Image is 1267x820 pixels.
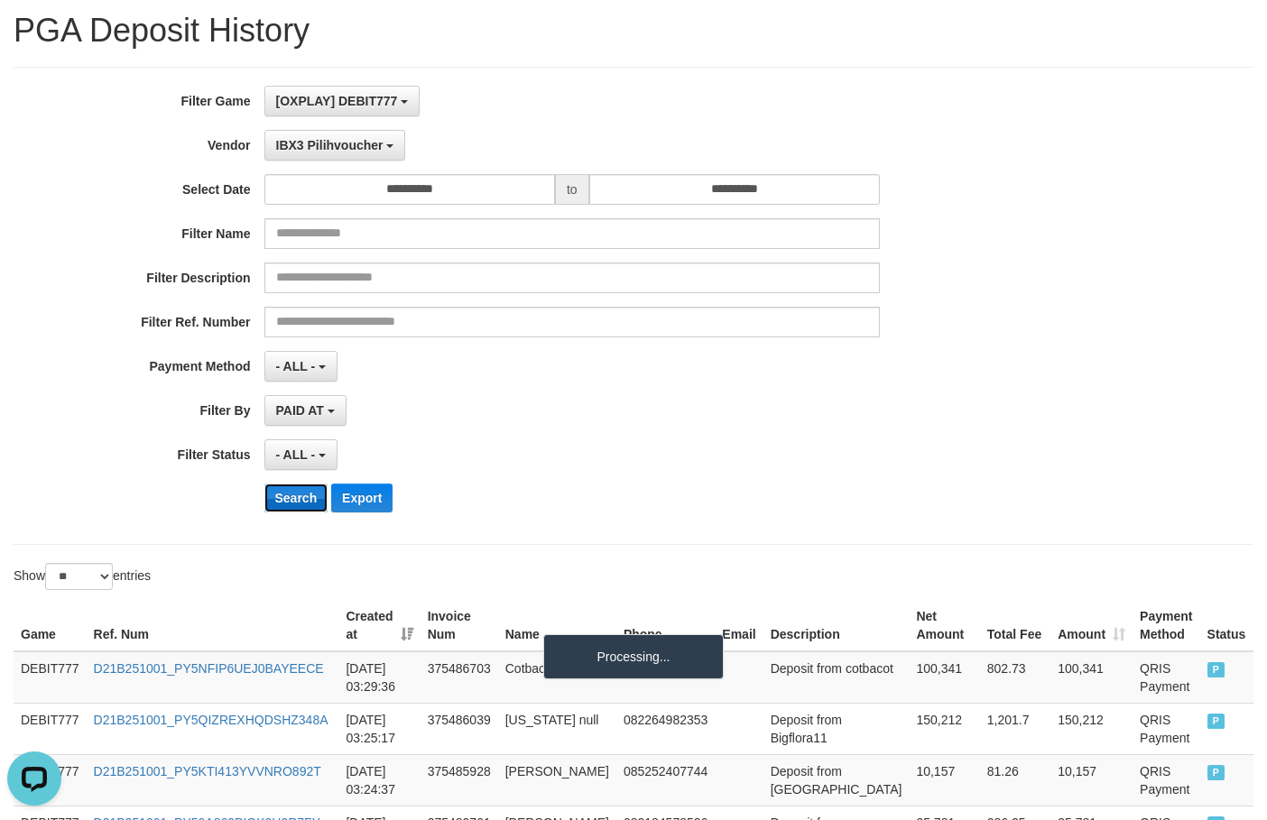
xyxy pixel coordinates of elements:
[276,403,324,418] span: PAID AT
[498,651,616,704] td: Cotbacot null
[1133,600,1199,651] th: Payment Method
[421,600,498,651] th: Invoice Num
[276,138,384,152] span: IBX3 Pilihvoucher
[7,7,61,61] button: Open LiveChat chat widget
[87,600,339,651] th: Ref. Num
[331,484,393,512] button: Export
[421,703,498,754] td: 375486039
[276,359,316,373] span: - ALL -
[616,703,715,754] td: 082264982353
[264,351,338,382] button: - ALL -
[715,600,763,651] th: Email
[909,651,979,704] td: 100,341
[498,754,616,806] td: [PERSON_NAME]
[264,439,338,470] button: - ALL -
[94,764,321,779] a: D21B251001_PY5KTI413YVVNRO892T
[616,754,715,806] td: 085252407744
[338,651,420,704] td: [DATE] 03:29:36
[980,600,1050,651] th: Total Fee
[543,634,724,679] div: Processing...
[1050,651,1133,704] td: 100,341
[14,563,151,590] label: Show entries
[763,651,910,704] td: Deposit from cotbacot
[264,484,328,512] button: Search
[421,651,498,704] td: 375486703
[276,94,398,108] span: [OXPLAY] DEBIT777
[616,600,715,651] th: Phone
[909,600,979,651] th: Net Amount
[264,86,421,116] button: [OXPLAY] DEBIT777
[1207,662,1225,677] span: PAID
[1050,703,1133,754] td: 150,212
[94,713,328,727] a: D21B251001_PY5QIZREXHQDSHZ348A
[909,754,979,806] td: 10,157
[1133,703,1199,754] td: QRIS Payment
[264,130,406,161] button: IBX3 Pilihvoucher
[909,703,979,754] td: 150,212
[264,395,347,426] button: PAID AT
[1207,765,1225,780] span: PAID
[338,600,420,651] th: Created at: activate to sort column ascending
[980,754,1050,806] td: 81.26
[94,661,324,676] a: D21B251001_PY5NFIP6UEJ0BAYEECE
[338,703,420,754] td: [DATE] 03:25:17
[14,651,87,704] td: DEBIT777
[980,651,1050,704] td: 802.73
[498,703,616,754] td: [US_STATE] null
[763,754,910,806] td: Deposit from [GEOGRAPHIC_DATA]
[763,703,910,754] td: Deposit from Bigflora11
[1200,600,1253,651] th: Status
[338,754,420,806] td: [DATE] 03:24:37
[1050,600,1133,651] th: Amount: activate to sort column ascending
[498,600,616,651] th: Name
[1207,714,1225,729] span: PAID
[1133,754,1199,806] td: QRIS Payment
[14,13,1253,49] h1: PGA Deposit History
[555,174,589,205] span: to
[421,754,498,806] td: 375485928
[1133,651,1199,704] td: QRIS Payment
[980,703,1050,754] td: 1,201.7
[14,703,87,754] td: DEBIT777
[1050,754,1133,806] td: 10,157
[276,447,316,462] span: - ALL -
[14,600,87,651] th: Game
[763,600,910,651] th: Description
[45,563,113,590] select: Showentries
